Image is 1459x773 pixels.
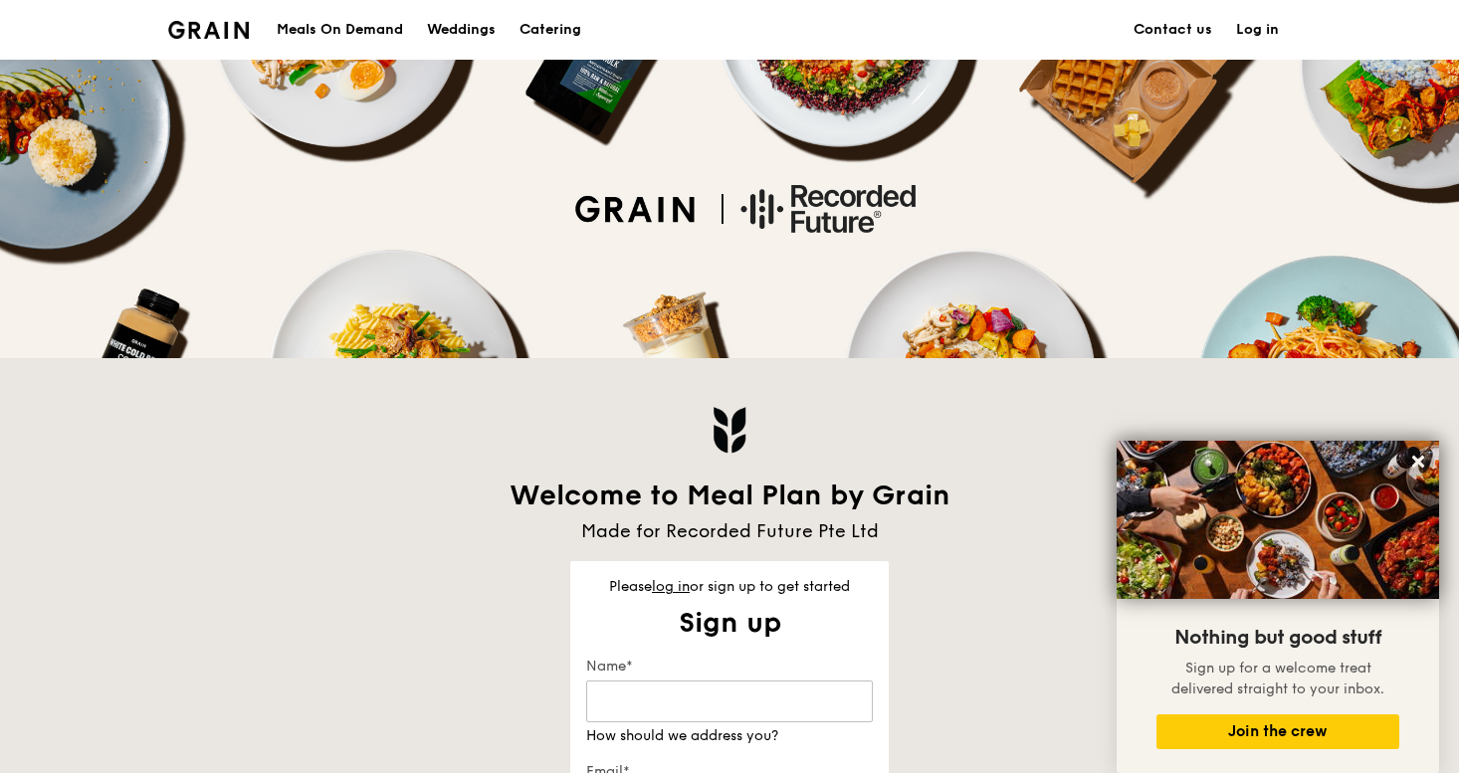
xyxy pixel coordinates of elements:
keeper-lock: Open Keeper Popup [837,689,861,713]
span: Nothing but good stuff [1174,626,1381,650]
div: Welcome to Meal Plan by Grain [491,478,968,513]
img: Grain [168,21,249,39]
button: Join the crew [1156,714,1399,749]
div: Sign up [570,605,889,641]
span: Sign up for a welcome treat delivered straight to your inbox. [1171,660,1384,697]
div: Made for Recorded Future Pte Ltd [491,517,968,545]
button: Close [1402,446,1434,478]
label: Name* [586,657,873,676]
div: How should we address you? [586,726,873,746]
img: DSC07876-Edit02-Large.jpeg [1117,441,1439,599]
img: Grain logo [713,406,746,454]
div: Please or sign up to get started [570,577,889,597]
a: log in [652,578,690,595]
